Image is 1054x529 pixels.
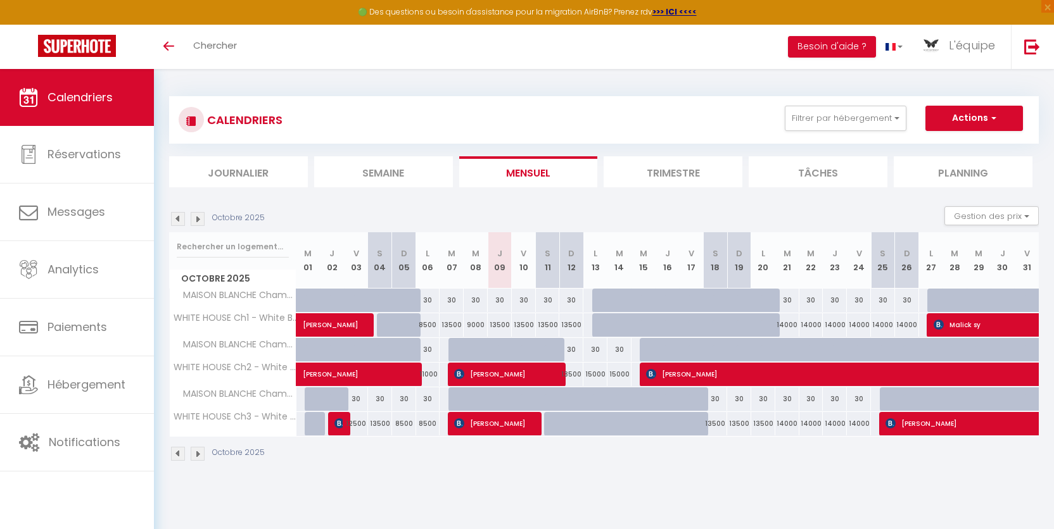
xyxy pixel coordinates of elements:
[392,232,416,289] th: 05
[559,338,583,361] div: 30
[344,412,368,435] div: 12500
[775,289,799,312] div: 30
[559,232,583,289] th: 12
[784,247,791,259] abbr: M
[607,232,632,289] th: 14
[727,387,751,411] div: 30
[871,232,895,289] th: 25
[703,387,727,411] div: 30
[448,247,455,259] abbr: M
[665,247,670,259] abbr: J
[172,338,298,352] span: MAISON BLANCHE Chambre 2
[895,313,919,337] div: 14000
[440,289,464,312] div: 30
[368,412,392,435] div: 13500
[894,156,1032,187] li: Planning
[949,37,995,53] span: L'équipe
[49,434,120,450] span: Notifications
[1024,39,1040,54] img: logout
[536,313,560,337] div: 13500
[464,232,488,289] th: 08
[583,363,607,386] div: 15000
[303,356,448,380] span: [PERSON_NAME]
[454,411,535,435] span: [PERSON_NAME]
[1000,247,1005,259] abbr: J
[464,313,488,337] div: 9000
[799,232,823,289] th: 22
[416,289,440,312] div: 30
[951,247,958,259] abbr: M
[488,313,512,337] div: 13500
[172,412,298,421] span: WHITE HOUSE Ch3 - White Butterfly Hotels - [GEOGRAPHIC_DATA]
[785,106,906,131] button: Filtrer par hébergement
[296,232,321,289] th: 01
[212,447,265,459] p: Octobre 2025
[416,313,440,337] div: 8500
[472,247,479,259] abbr: M
[871,289,895,312] div: 30
[304,247,312,259] abbr: M
[329,247,334,259] abbr: J
[512,289,536,312] div: 30
[632,232,656,289] th: 15
[944,206,1039,225] button: Gestion des prix
[416,338,440,361] div: 30
[919,232,943,289] th: 27
[1015,232,1039,289] th: 31
[607,338,632,361] div: 30
[761,247,765,259] abbr: L
[48,377,125,392] span: Hébergement
[344,387,368,411] div: 30
[749,156,887,187] li: Tâches
[512,313,536,337] div: 13500
[703,232,727,289] th: 18
[880,247,886,259] abbr: S
[568,247,575,259] abbr: D
[799,313,823,337] div: 14000
[616,247,623,259] abbr: M
[536,232,560,289] th: 11
[856,247,862,259] abbr: V
[607,363,632,386] div: 15000
[1024,247,1030,259] abbr: V
[775,232,799,289] th: 21
[464,289,488,312] div: 30
[656,232,680,289] th: 16
[193,39,237,52] span: Chercher
[583,338,607,361] div: 30
[488,289,512,312] div: 30
[967,232,991,289] th: 29
[775,387,799,411] div: 30
[212,212,265,224] p: Octobre 2025
[48,204,105,220] span: Messages
[416,387,440,411] div: 30
[799,387,823,411] div: 30
[177,235,289,258] input: Rechercher un logement...
[823,313,847,337] div: 14000
[823,412,847,435] div: 14000
[38,35,116,57] img: Super Booking
[604,156,742,187] li: Trimestre
[847,412,871,435] div: 14000
[559,313,583,337] div: 13500
[512,232,536,289] th: 10
[401,247,407,259] abbr: D
[788,36,876,58] button: Besoin d'aide ?
[559,289,583,312] div: 30
[751,387,775,411] div: 30
[536,289,560,312] div: 30
[172,289,298,302] span: MAISON BLANCHE Chambre 1
[48,319,107,335] span: Paiements
[895,289,919,312] div: 30
[314,156,453,187] li: Semaine
[416,232,440,289] th: 06
[775,313,799,337] div: 14000
[392,387,416,411] div: 30
[775,412,799,435] div: 14000
[204,106,283,134] h3: CALENDRIERS
[296,313,321,337] a: [PERSON_NAME]
[353,247,359,259] abbr: V
[799,289,823,312] div: 30
[912,25,1011,69] a: ... L'équipe
[652,6,697,17] a: >>> ICI <<<<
